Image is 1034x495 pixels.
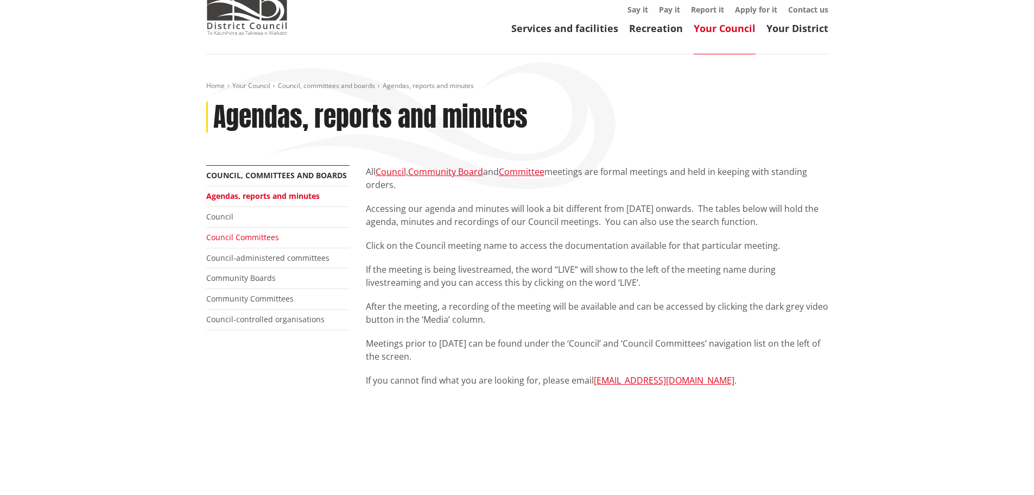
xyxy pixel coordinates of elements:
[366,337,828,363] p: Meetings prior to [DATE] can be found under the ‘Council’ and ‘Council Committees’ navigation lis...
[232,81,270,90] a: Your Council
[594,374,734,386] a: [EMAIL_ADDRESS][DOMAIN_NAME]
[383,81,474,90] span: Agendas, reports and minutes
[659,4,680,15] a: Pay it
[206,81,225,90] a: Home
[206,232,279,242] a: Council Committees
[499,166,544,178] a: Committee
[766,22,828,35] a: Your District
[206,82,828,91] nav: breadcrumb
[366,203,819,228] span: Accessing our agenda and minutes will look a bit different from [DATE] onwards. The tables below ...
[511,22,618,35] a: Services and facilities
[206,211,233,222] a: Council
[629,22,683,35] a: Recreation
[206,273,276,283] a: Community Boards
[691,4,724,15] a: Report it
[213,102,528,133] h1: Agendas, reports and minutes
[206,191,320,201] a: Agendas, reports and minutes
[206,293,294,304] a: Community Committees
[376,166,406,178] a: Council
[735,4,777,15] a: Apply for it
[366,165,828,191] p: All , and meetings are formal meetings and held in keeping with standing orders.
[206,170,347,180] a: Council, committees and boards
[627,4,648,15] a: Say it
[694,22,756,35] a: Your Council
[206,253,329,263] a: Council-administered committees
[366,300,828,326] p: After the meeting, a recording of the meeting will be available and can be accessed by clicking t...
[278,81,375,90] a: Council, committees and boards
[366,263,828,289] p: If the meeting is being livestreamed, the word “LIVE” will show to the left of the meeting name d...
[206,314,325,324] a: Council-controlled organisations
[984,449,1023,488] iframe: Messenger Launcher
[408,166,483,178] a: Community Board
[366,374,828,387] p: If you cannot find what you are looking for, please email .
[366,239,828,252] p: Click on the Council meeting name to access the documentation available for that particular meeting.
[788,4,828,15] a: Contact us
